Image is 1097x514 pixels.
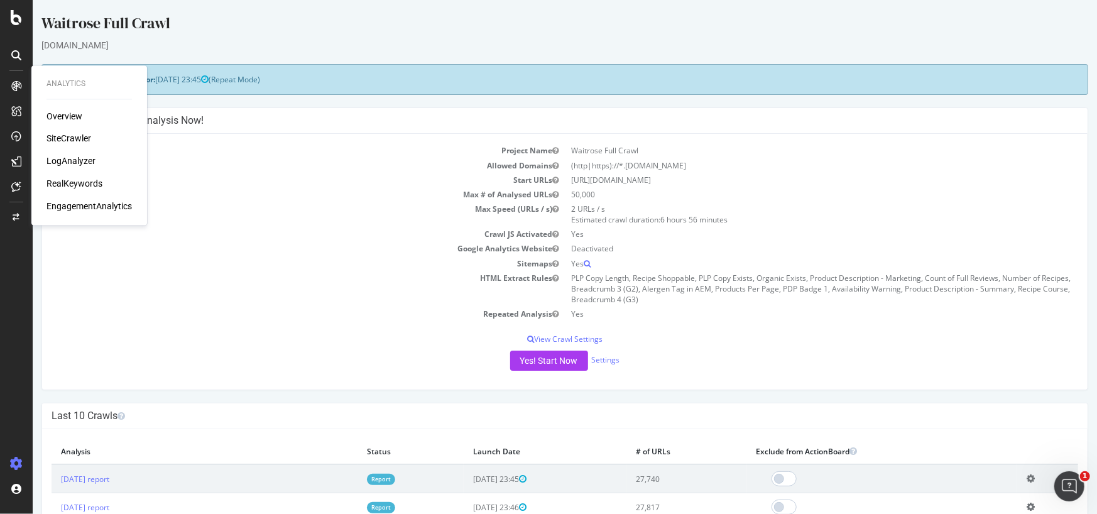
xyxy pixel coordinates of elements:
[19,439,325,464] th: Analysis
[532,256,1045,271] td: Yes
[594,439,714,464] th: # of URLs
[1054,471,1084,501] iframe: Intercom live chat
[9,13,1056,39] div: Waitrose Full Crawl
[532,143,1045,158] td: Waitrose Full Crawl
[46,110,82,123] a: Overview
[532,187,1045,202] td: 50,000
[532,307,1045,321] td: Yes
[559,355,587,366] a: Settings
[532,158,1045,173] td: (http|https)://*.[DOMAIN_NAME]
[19,187,532,202] td: Max # of Analysed URLs
[28,502,77,513] a: [DATE] report
[19,158,532,173] td: Allowed Domains
[19,334,1045,344] p: View Crawl Settings
[532,173,1045,187] td: [URL][DOMAIN_NAME]
[19,241,532,256] td: Google Analytics Website
[46,155,96,168] a: LogAnalyzer
[19,307,532,321] td: Repeated Analysis
[123,74,176,85] span: [DATE] 23:45
[1080,471,1090,481] span: 1
[628,214,695,225] span: 6 hours 56 minutes
[19,74,123,85] strong: Next Launch Scheduled for:
[46,79,132,89] div: Analytics
[19,227,532,241] td: Crawl JS Activated
[19,143,532,158] td: Project Name
[334,474,363,484] a: Report
[532,271,1045,307] td: PLP Copy Length, Recipe Shoppable, PLP Copy Exists, Organic Exists, Product Description - Marketi...
[19,114,1045,127] h4: Configure your New Analysis Now!
[714,439,985,464] th: Exclude from ActionBoard
[9,64,1056,95] div: (Repeat Mode)
[28,474,77,484] a: [DATE] report
[532,227,1045,241] td: Yes
[46,133,91,145] a: SiteCrawler
[19,256,532,271] td: Sitemaps
[9,39,1056,52] div: [DOMAIN_NAME]
[334,502,363,513] a: Report
[19,173,532,187] td: Start URLs
[440,502,494,513] span: [DATE] 23:46
[46,178,102,190] a: RealKeywords
[19,271,532,307] td: HTML Extract Rules
[325,439,431,464] th: Status
[431,439,594,464] th: Launch Date
[440,474,494,484] span: [DATE] 23:45
[46,200,132,213] a: EngagementAnalytics
[19,410,1045,422] h4: Last 10 Crawls
[478,351,555,371] button: Yes! Start Now
[532,202,1045,227] td: 2 URLs / s Estimated crawl duration:
[532,241,1045,256] td: Deactivated
[19,202,532,227] td: Max Speed (URLs / s)
[594,464,714,493] td: 27,740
